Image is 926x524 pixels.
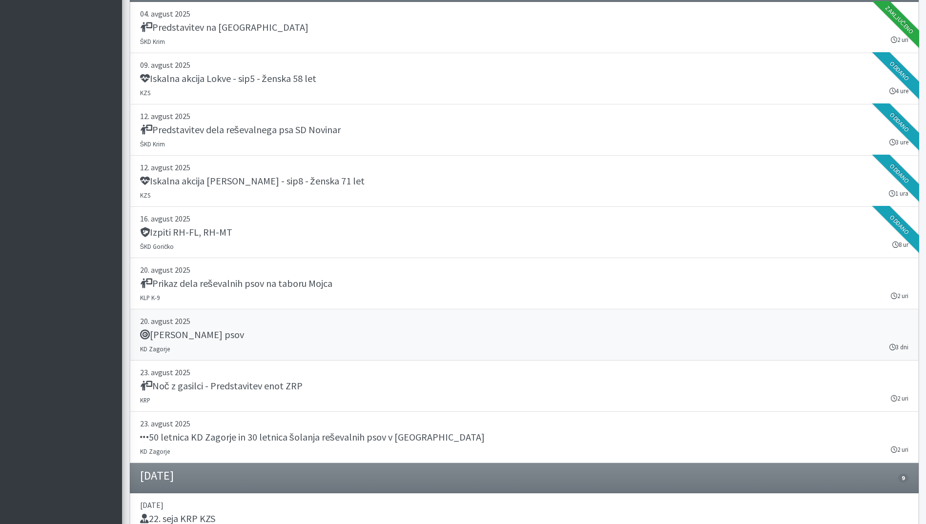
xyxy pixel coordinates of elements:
[140,38,165,45] small: ŠKD Krim
[140,294,160,302] small: KLP K-9
[140,59,908,71] p: 09. avgust 2025
[140,191,150,199] small: KZS
[130,309,919,361] a: 20. avgust 2025 [PERSON_NAME] psov KD Zagorje 3 dni
[140,499,908,511] p: [DATE]
[891,291,908,301] small: 2 uri
[140,140,165,148] small: ŠKD Krim
[140,110,908,122] p: 12. avgust 2025
[130,412,919,463] a: 23. avgust 2025 50 letnica KD Zagorje in 30 letnica šolanja reševalnih psov v [GEOGRAPHIC_DATA] K...
[140,447,170,455] small: KD Zagorje
[140,226,232,238] h5: Izpiti RH-FL, RH-MT
[130,104,919,156] a: 12. avgust 2025 Predstavitev dela reševalnega psa SD Novinar ŠKD Krim 3 ure Oddano
[140,264,908,276] p: 20. avgust 2025
[140,8,908,20] p: 04. avgust 2025
[130,156,919,207] a: 12. avgust 2025 Iskalna akcija [PERSON_NAME] - sip8 - ženska 71 let KZS 1 ura Oddano
[140,175,365,187] h5: Iskalna akcija [PERSON_NAME] - sip8 - ženska 71 let
[140,315,908,327] p: 20. avgust 2025
[140,278,332,289] h5: Prikaz dela reševalnih psov na taboru Mojca
[140,89,150,97] small: KZS
[140,242,174,250] small: ŠKD Goričko
[140,431,485,443] h5: 50 letnica KD Zagorje in 30 letnica šolanja reševalnih psov v [GEOGRAPHIC_DATA]
[891,394,908,403] small: 2 uri
[130,53,919,104] a: 09. avgust 2025 Iskalna akcija Lokve - sip5 - ženska 58 let KZS 4 ure Oddano
[140,380,303,392] h5: Noč z gasilci - Predstavitev enot ZRP
[140,469,174,483] h4: [DATE]
[898,474,908,483] span: 9
[140,213,908,224] p: 16. avgust 2025
[140,124,341,136] h5: Predstavitev dela reševalnega psa SD Novinar
[140,396,150,404] small: KRP
[140,366,908,378] p: 23. avgust 2025
[130,207,919,258] a: 16. avgust 2025 Izpiti RH-FL, RH-MT ŠKD Goričko 8 ur Oddano
[140,21,309,33] h5: Predstavitev na [GEOGRAPHIC_DATA]
[130,258,919,309] a: 20. avgust 2025 Prikaz dela reševalnih psov na taboru Mojca KLP K-9 2 uri
[130,361,919,412] a: 23. avgust 2025 Noč z gasilci - Predstavitev enot ZRP KRP 2 uri
[891,445,908,454] small: 2 uri
[140,329,244,341] h5: [PERSON_NAME] psov
[140,418,908,429] p: 23. avgust 2025
[140,73,316,84] h5: Iskalna akcija Lokve - sip5 - ženska 58 let
[140,161,908,173] p: 12. avgust 2025
[130,2,919,53] a: 04. avgust 2025 Predstavitev na [GEOGRAPHIC_DATA] ŠKD Krim 2 uri Zaključeno
[889,343,908,352] small: 3 dni
[140,345,170,353] small: KD Zagorje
